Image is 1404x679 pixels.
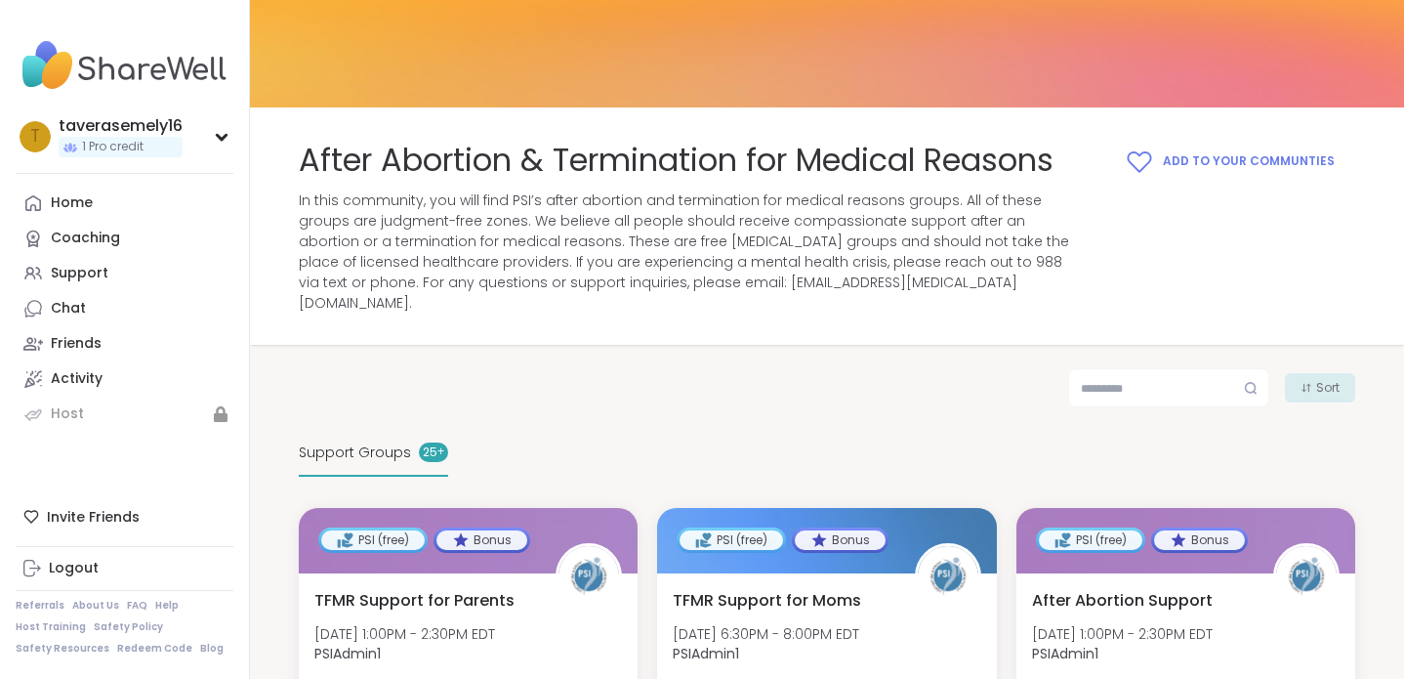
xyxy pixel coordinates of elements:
[51,264,108,283] div: Support
[51,404,84,424] div: Host
[16,256,233,291] a: Support
[16,221,233,256] a: Coaching
[680,530,783,550] div: PSI (free)
[1276,546,1337,607] img: PSIAdmin1
[16,397,233,432] a: Host
[51,193,93,213] div: Home
[117,642,192,656] a: Redeem Code
[299,139,1053,183] span: After Abortion & Termination for Medical Reasons
[299,443,411,463] span: Support Groups
[30,124,40,149] span: t
[1032,589,1213,613] span: After Abortion Support
[419,443,448,462] div: 25
[72,599,119,613] a: About Us
[16,326,233,361] a: Friends
[314,624,495,644] span: [DATE] 1:00PM - 2:30PM EDT
[51,229,120,248] div: Coaching
[51,369,103,389] div: Activity
[59,115,183,137] div: taverasemely16
[558,546,619,607] img: PSIAdmin1
[82,139,144,155] span: 1 Pro credit
[795,530,886,550] div: Bonus
[16,620,86,634] a: Host Training
[321,530,425,550] div: PSI (free)
[1032,644,1098,663] b: PSIAdmin1
[16,551,233,586] a: Logout
[16,31,233,100] img: ShareWell Nav Logo
[918,546,978,607] img: PSIAdmin1
[314,589,515,613] span: TFMR Support for Parents
[16,599,64,613] a: Referrals
[94,620,163,634] a: Safety Policy
[437,444,444,461] pre: +
[51,334,102,354] div: Friends
[673,624,859,644] span: [DATE] 6:30PM - 8:00PM EDT
[155,599,179,613] a: Help
[16,186,233,221] a: Home
[436,530,527,550] div: Bonus
[1032,624,1213,644] span: [DATE] 1:00PM - 2:30PM EDT
[49,559,99,578] div: Logout
[673,644,739,663] b: PSIAdmin1
[1154,530,1245,550] div: Bonus
[1163,152,1335,170] span: Add to your Communties
[51,299,86,318] div: Chat
[16,361,233,397] a: Activity
[1104,139,1355,184] button: Add to your Communties
[16,642,109,656] a: Safety Resources
[200,642,224,656] a: Blog
[314,644,381,663] b: PSIAdmin1
[1316,379,1340,397] span: Sort
[673,589,861,613] span: TFMR Support for Moms
[299,191,1081,314] span: In this community, you will find PSI’s after abortion and termination for medical reasons groups....
[16,291,233,326] a: Chat
[127,599,147,613] a: FAQ
[16,499,233,534] div: Invite Friends
[1039,530,1142,550] div: PSI (free)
